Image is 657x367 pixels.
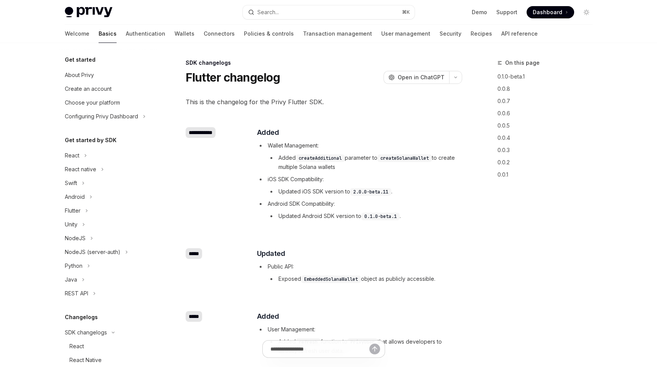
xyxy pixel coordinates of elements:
[65,192,85,202] div: Android
[126,25,165,43] a: Authentication
[268,274,461,283] li: Exposed object as publicly accessible.
[527,6,574,18] a: Dashboard
[268,176,324,182] span: iOS SDK Compatibility:
[65,84,112,93] div: Create an account
[296,154,345,162] code: createAdditional
[268,142,319,149] span: Wallet Management:
[402,9,410,15] span: ⌘ K
[243,5,415,19] button: Search...⌘K
[384,71,449,84] button: Open in ChatGPT
[257,8,279,17] div: Search...
[350,188,391,196] code: 2.0.0-beta.11
[501,25,538,43] a: API reference
[244,25,294,43] a: Policies & controls
[186,97,462,107] span: This is the changelog for the Privy Flutter SDK.
[99,25,117,43] a: Basics
[361,213,400,220] code: 0.1.0-beta.1
[65,275,77,284] div: Java
[497,132,599,144] a: 0.0.4
[377,154,432,162] code: createSolanaWallet
[59,82,157,96] a: Create an account
[268,337,461,356] li: Added function to that allows developers to directly refresh user data.
[268,200,335,207] span: Android SDK Compatibility:
[533,8,562,16] span: Dashboard
[497,70,599,83] a: 0.1.0-beta.1
[472,8,487,16] a: Demo
[296,338,321,346] code: refresh
[65,261,82,270] div: Python
[186,70,280,84] h1: Flutter changelog
[257,248,285,259] span: Updated
[65,136,117,145] h5: Get started by SDK
[268,187,461,196] li: Updated iOS SDK version to .
[268,211,461,221] li: Updated Android SDK version to .
[65,112,138,121] div: Configuring Privy Dashboard
[65,70,94,80] div: About Privy
[65,55,96,64] h5: Get started
[65,151,79,160] div: React
[59,339,157,353] a: React
[497,156,599,169] a: 0.0.2
[497,120,599,132] a: 0.0.5
[497,95,599,107] a: 0.0.7
[65,179,77,188] div: Swift
[369,344,380,354] button: Send message
[59,96,157,110] a: Choose your platform
[175,25,194,43] a: Wallets
[497,169,599,181] a: 0.0.1
[257,127,279,138] span: Added
[497,83,599,95] a: 0.0.8
[65,206,81,215] div: Flutter
[65,289,88,298] div: REST API
[65,7,112,18] img: light logo
[257,325,461,356] li: User Management:
[186,59,462,67] div: SDK changelogs
[65,313,98,322] h5: Changelogs
[381,25,430,43] a: User management
[301,275,361,283] code: EmbeddedSolanaWallet
[65,234,86,243] div: NodeJS
[347,338,378,346] code: PrivyUser
[65,247,120,257] div: NodeJS (server-auth)
[65,25,89,43] a: Welcome
[257,262,461,283] li: Public API:
[59,353,157,367] a: React Native
[59,68,157,82] a: About Privy
[268,153,461,172] li: Added parameter to to create multiple Solana wallets
[204,25,235,43] a: Connectors
[65,98,120,107] div: Choose your platform
[471,25,492,43] a: Recipes
[257,311,279,322] span: Added
[69,356,102,365] div: React Native
[497,107,599,120] a: 0.0.6
[69,342,84,351] div: React
[580,6,593,18] button: Toggle dark mode
[497,144,599,156] a: 0.0.3
[496,8,517,16] a: Support
[65,220,77,229] div: Unity
[303,25,372,43] a: Transaction management
[505,58,540,67] span: On this page
[440,25,461,43] a: Security
[65,165,96,174] div: React native
[65,328,107,337] div: SDK changelogs
[398,74,445,81] span: Open in ChatGPT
